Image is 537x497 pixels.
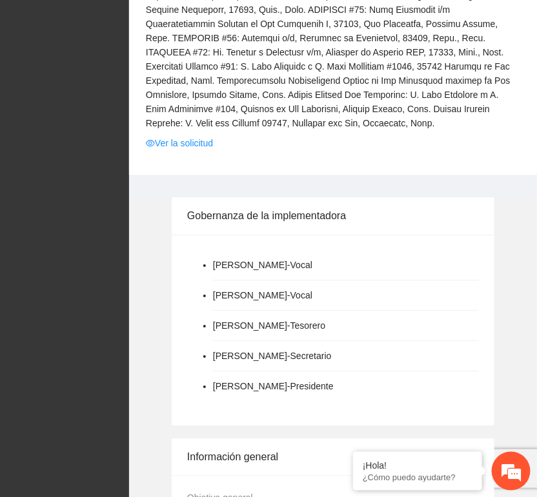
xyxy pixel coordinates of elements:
[6,352,246,397] textarea: Escriba su mensaje y pulse “Intro”
[67,66,217,83] div: Chatee con nosotros ahora
[213,349,332,363] li: [PERSON_NAME] - Secretario
[213,379,334,393] li: [PERSON_NAME] - Presidente
[212,6,243,37] div: Minimizar ventana de chat en vivo
[213,258,312,272] li: [PERSON_NAME] - Vocal
[146,136,213,150] a: eyeVer la solicitud
[363,460,472,471] div: ¡Hola!
[213,288,312,302] li: [PERSON_NAME] - Vocal
[363,473,472,482] p: ¿Cómo puedo ayudarte?
[187,197,479,234] div: Gobernanza de la implementadora
[75,172,178,302] span: Estamos en línea.
[187,438,479,475] div: Información general
[146,139,155,148] span: eye
[213,318,325,333] li: [PERSON_NAME] - Tesorero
